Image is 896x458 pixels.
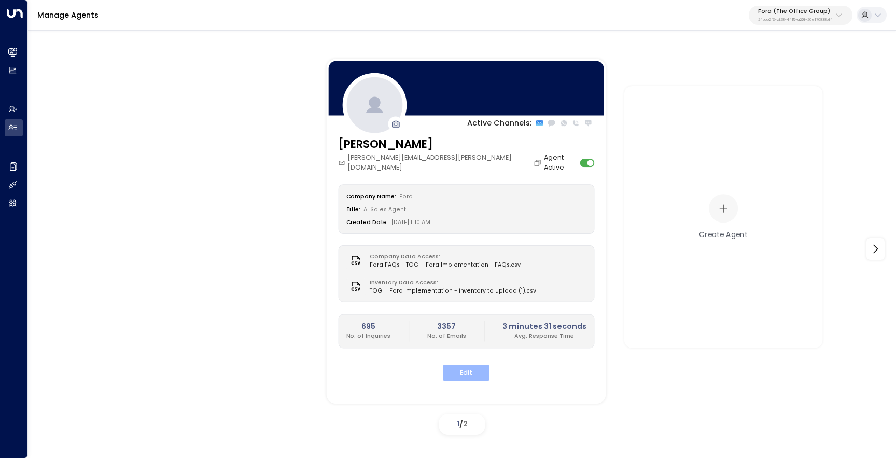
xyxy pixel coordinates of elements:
h2: 3357 [427,321,466,332]
label: Created Date: [346,219,389,227]
div: [PERSON_NAME][EMAIL_ADDRESS][PERSON_NAME][DOMAIN_NAME] [338,154,544,173]
button: Edit [443,365,489,381]
a: Manage Agents [37,10,99,20]
span: Fora FAQs - TOG _ Fora Implementation - FAQs.csv [370,261,521,269]
h2: 3 minutes 31 seconds [502,321,586,332]
span: Fora [399,192,413,200]
label: Title: [346,206,361,214]
span: 2 [463,419,468,429]
button: Copy [534,159,544,167]
p: Fora (The Office Group) [758,8,833,15]
div: / [439,414,485,435]
p: 24bbb2f3-cf28-4415-a26f-20e170838bf4 [758,18,833,22]
h3: [PERSON_NAME] [338,136,544,153]
label: Agent Active [544,154,577,173]
p: No. of Emails [427,332,466,341]
span: AI Sales Agent [363,206,406,214]
span: [DATE] 11:10 AM [391,219,430,227]
p: Avg. Response Time [502,332,586,341]
label: Inventory Data Access: [370,279,531,287]
div: Create Agent [699,229,748,240]
label: Company Name: [346,192,397,200]
span: TOG _ Fora Implementation - inventory to upload (1).csv [370,287,536,295]
p: No. of Inquiries [346,332,391,341]
h2: 695 [346,321,391,332]
button: Fora (The Office Group)24bbb2f3-cf28-4415-a26f-20e170838bf4 [749,6,852,25]
p: Active Channels: [467,118,531,129]
label: Company Data Access: [370,253,516,261]
span: 1 [457,419,459,429]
